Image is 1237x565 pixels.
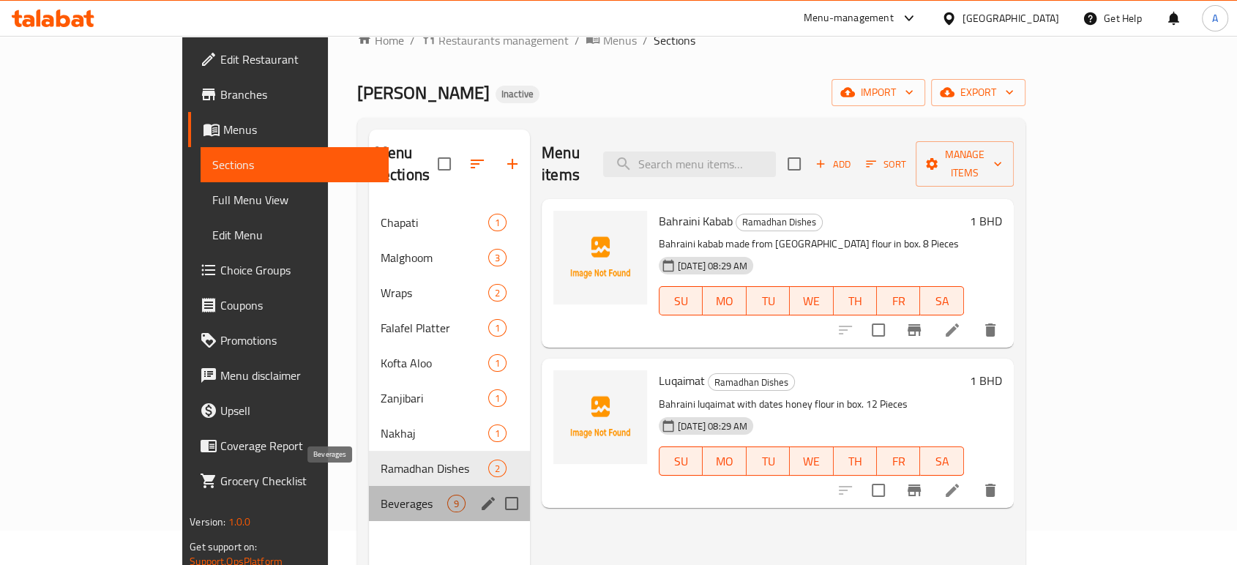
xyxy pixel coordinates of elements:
[220,86,377,103] span: Branches
[916,141,1014,187] button: Manage items
[877,286,920,315] button: FR
[488,214,507,231] div: items
[381,460,488,477] span: Ramadhan Dishes
[448,497,465,511] span: 9
[883,451,914,472] span: FR
[856,153,916,176] span: Sort items
[927,146,1002,182] span: Manage items
[877,446,920,476] button: FR
[920,446,963,476] button: SA
[220,437,377,454] span: Coverage Report
[381,249,488,266] span: Malghoom
[831,79,925,106] button: import
[488,284,507,302] div: items
[586,31,637,50] a: Menus
[810,153,856,176] span: Add item
[369,345,530,381] div: Kofta Aloo1
[220,50,377,68] span: Edit Restaurant
[357,76,490,109] span: [PERSON_NAME]
[489,216,506,230] span: 1
[810,153,856,176] button: Add
[840,291,871,312] span: TH
[866,156,906,173] span: Sort
[920,286,963,315] button: SA
[381,214,488,231] span: Chapati
[843,83,913,102] span: import
[553,370,647,464] img: Luqaimat
[220,296,377,314] span: Coupons
[188,42,389,77] a: Edit Restaurant
[489,321,506,335] span: 1
[659,370,705,392] span: Luqaimat
[863,315,894,345] span: Select to update
[488,249,507,266] div: items
[369,310,530,345] div: Falafel Platter1
[970,370,1002,391] h6: 1 BHD
[201,217,389,252] a: Edit Menu
[603,31,637,49] span: Menus
[736,214,822,231] span: Ramadhan Dishes
[212,226,377,244] span: Edit Menu
[381,354,488,372] span: Kofta Aloo
[220,402,377,419] span: Upsell
[496,88,539,100] span: Inactive
[228,512,251,531] span: 1.0.0
[488,389,507,407] div: items
[665,451,697,472] span: SU
[212,191,377,209] span: Full Menu View
[813,156,853,173] span: Add
[553,211,647,304] img: Bahraini Kabab
[220,261,377,279] span: Choice Groups
[708,373,795,391] div: Ramadhan Dishes
[883,291,914,312] span: FR
[188,463,389,498] a: Grocery Checklist
[703,446,746,476] button: MO
[542,142,586,186] h2: Menu items
[752,291,784,312] span: TU
[447,495,466,512] div: items
[369,205,530,240] div: Chapati1
[220,367,377,384] span: Menu disclaimer
[188,358,389,393] a: Menu disclaimer
[188,393,389,428] a: Upsell
[220,472,377,490] span: Grocery Checklist
[357,31,1025,50] nav: breadcrumb
[381,319,488,337] div: Falafel Platter
[779,149,810,179] span: Select section
[659,210,733,232] span: Bahraini Kabab
[223,121,377,138] span: Menus
[369,451,530,486] div: Ramadhan Dishes2
[926,451,957,472] span: SA
[489,251,506,265] span: 3
[970,211,1002,231] h6: 1 BHD
[381,424,488,442] div: Nakhaj
[381,284,488,302] span: Wraps
[421,31,569,50] a: Restaurants management
[190,537,257,556] span: Get support on:
[212,156,377,173] span: Sections
[201,182,389,217] a: Full Menu View
[460,146,495,182] span: Sort sections
[488,424,507,442] div: items
[369,416,530,451] div: Nakhaj1
[654,31,695,49] span: Sections
[943,482,961,499] a: Edit menu item
[790,446,833,476] button: WE
[410,31,415,49] li: /
[381,389,488,407] span: Zanjibari
[863,475,894,506] span: Select to update
[188,112,389,147] a: Menus
[489,356,506,370] span: 1
[973,473,1008,508] button: delete
[665,291,697,312] span: SU
[369,275,530,310] div: Wraps2
[1212,10,1218,26] span: A
[926,291,957,312] span: SA
[834,446,877,476] button: TH
[659,286,703,315] button: SU
[672,419,753,433] span: [DATE] 08:29 AM
[796,291,827,312] span: WE
[603,151,776,177] input: search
